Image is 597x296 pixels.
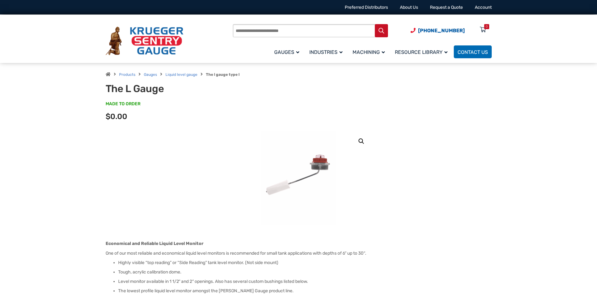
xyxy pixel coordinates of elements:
[106,250,492,257] p: One of our most reliable and economical liquid level monitors is recommended for small tank appli...
[106,83,260,95] h1: The L Gauge
[353,49,385,55] span: Machining
[309,49,343,55] span: Industries
[118,278,492,285] li: Level monitor available in 1 1/2″ and 2″ openings. Also has several custom bushings listed below.
[486,24,488,29] div: 0
[118,260,492,266] li: Highly visible “top reading” or “Side Reading” tank level monitor. (Not side mount)
[118,269,492,275] li: Tough, acrylic calibration dome.
[274,49,299,55] span: Gauges
[144,72,157,77] a: Gauges
[306,44,349,59] a: Industries
[430,5,463,10] a: Request a Quote
[391,44,454,59] a: Resource Library
[165,72,197,77] a: Liquid level gauge
[119,72,135,77] a: Products
[206,72,239,77] strong: The l gauge type l
[475,5,492,10] a: Account
[356,136,367,147] a: View full-screen image gallery
[106,27,183,55] img: Krueger Sentry Gauge
[118,288,492,294] li: The lowest profile liquid level monitor amongst the [PERSON_NAME] Gauge product line.
[418,28,465,34] span: [PHONE_NUMBER]
[458,49,488,55] span: Contact Us
[106,241,203,246] strong: Economical and Reliable Liquid Level Monitor
[345,5,388,10] a: Preferred Distributors
[454,45,492,58] a: Contact Us
[270,44,306,59] a: Gauges
[349,44,391,59] a: Machining
[400,5,418,10] a: About Us
[395,49,448,55] span: Resource Library
[411,27,465,34] a: Phone Number (920) 434-8860
[106,101,140,107] span: MADE TO ORDER
[261,131,336,225] img: The L Gauge
[106,112,127,121] span: $0.00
